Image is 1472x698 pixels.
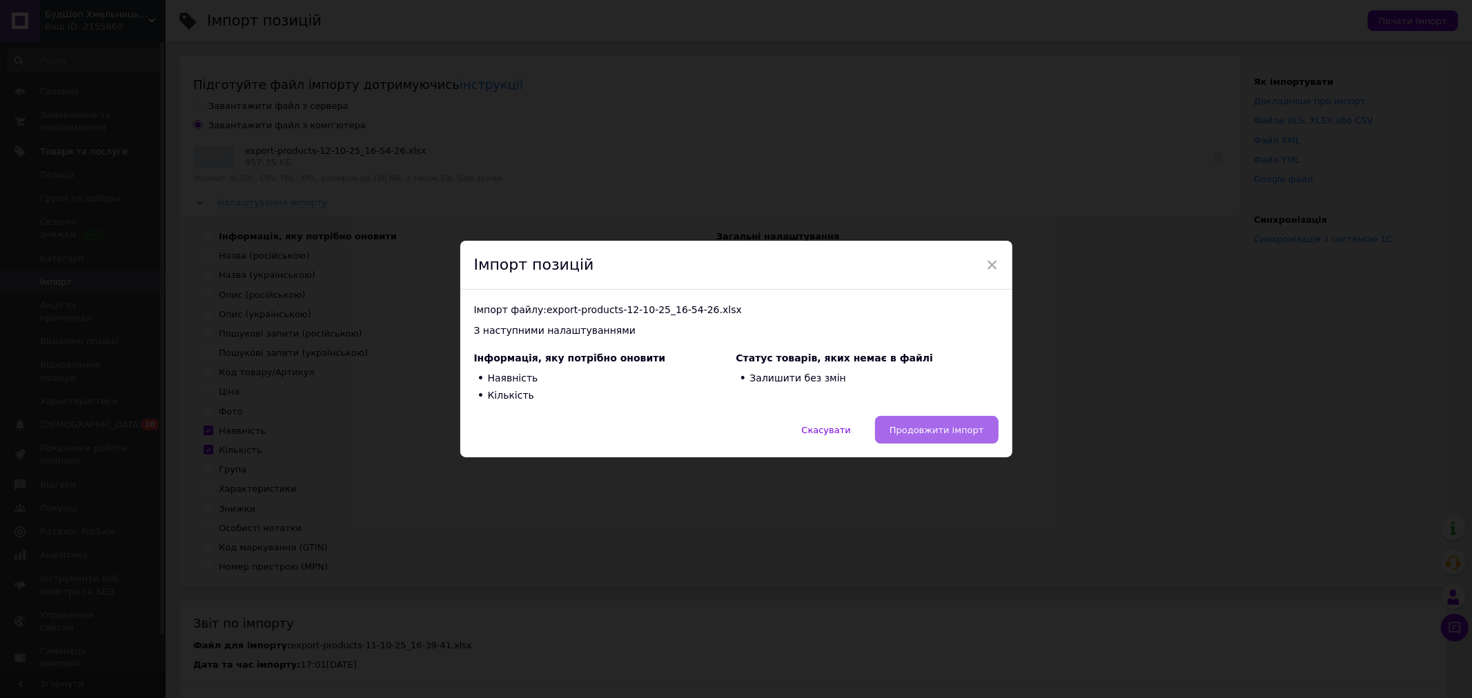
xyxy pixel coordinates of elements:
span: Статус товарів, яких немає в файлі [736,352,934,363]
span: Скасувати [802,425,851,435]
button: Продовжити імпорт [875,416,999,443]
div: З наступними налаштуваннями [474,324,999,338]
span: Продовжити імпорт [890,425,984,435]
li: Кількість [474,387,736,404]
li: Наявність [474,370,736,388]
button: Скасувати [787,416,865,443]
span: Інформація, яку потрібно оновити [474,352,666,363]
span: × [986,253,999,277]
div: Імпорт файлу: export-products-12-10-25_16-54-26.xlsx [474,303,999,317]
li: Залишити без змін [736,370,999,388]
div: Імпорт позицій [460,241,1012,290]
